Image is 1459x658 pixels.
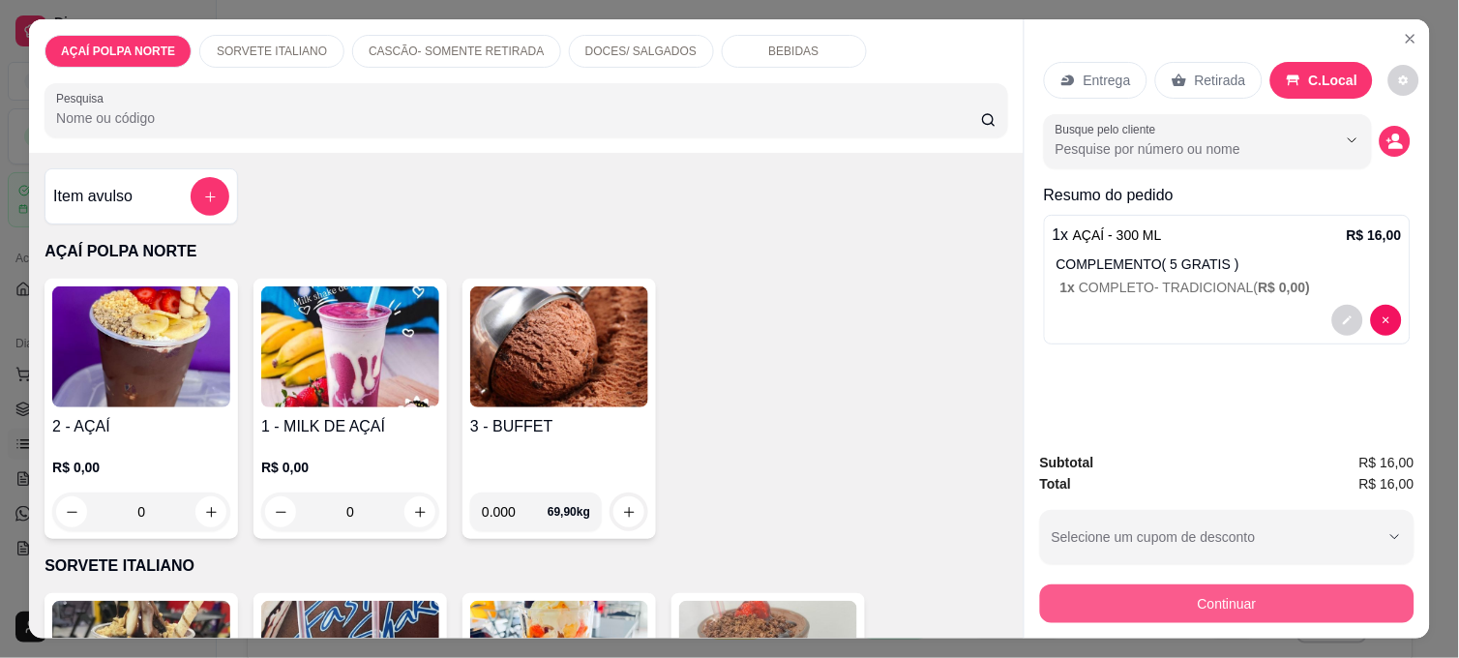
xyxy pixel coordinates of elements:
[482,493,548,531] input: 0.00
[1380,126,1411,157] button: decrease-product-quantity
[1395,23,1426,54] button: Close
[261,415,439,438] h4: 1 - MILK DE AÇAÍ
[1040,510,1414,564] button: Selecione um cupom de desconto
[1337,125,1368,156] button: Show suggestions
[1359,473,1414,494] span: R$ 16,00
[52,458,230,477] p: R$ 0,00
[261,458,439,477] p: R$ 0,00
[1044,184,1411,207] p: Resumo do pedido
[1060,280,1079,295] span: 1 x
[1053,224,1162,247] p: 1 x
[1332,305,1363,336] button: decrease-product-quantity
[369,44,544,59] p: CASCÃO- SOMENTE RETIRADA
[61,44,175,59] p: AÇAÍ POLPA NORTE
[470,286,648,407] img: product-image
[261,286,439,407] img: product-image
[1057,254,1402,274] p: COMPLEMENTO( 5 GRATIS )
[56,108,981,128] input: Pesquisa
[1195,71,1246,90] p: Retirada
[1073,227,1162,243] span: AÇAÍ - 300 ML
[45,554,1008,578] p: SORVETE ITALIANO
[1084,71,1131,90] p: Entrega
[613,496,644,527] button: increase-product-quantity
[1259,280,1311,295] span: R$ 0,00 )
[1040,455,1094,470] strong: Subtotal
[1359,452,1414,473] span: R$ 16,00
[769,44,819,59] p: BEBIDAS
[1347,225,1402,245] p: R$ 16,00
[217,44,327,59] p: SORVETE ITALIANO
[52,415,230,438] h4: 2 - AÇAÍ
[1056,139,1306,159] input: Busque pelo cliente
[1309,71,1358,90] p: C.Local
[470,415,648,438] h4: 3 - BUFFET
[1040,584,1414,623] button: Continuar
[1388,65,1419,96] button: decrease-product-quantity
[45,240,1008,263] p: AÇAÍ POLPA NORTE
[1371,305,1402,336] button: decrease-product-quantity
[1056,121,1163,137] label: Busque pelo cliente
[52,286,230,407] img: product-image
[585,44,697,59] p: DOCES/ SALGADOS
[191,177,229,216] button: add-separate-item
[53,185,133,208] h4: Item avulso
[56,90,110,106] label: Pesquisa
[1040,476,1071,492] strong: Total
[1060,278,1402,297] p: COMPLETO- TRADICIONAL (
